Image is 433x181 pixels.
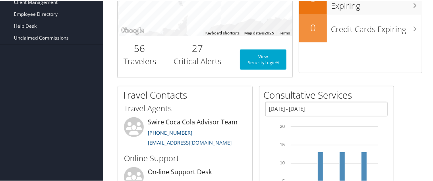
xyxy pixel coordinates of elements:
[299,20,327,34] h2: 0
[280,141,285,146] tspan: 15
[167,55,228,66] h3: Critical Alerts
[244,30,274,34] span: Map data ©2025
[280,160,285,164] tspan: 10
[122,88,252,101] h2: Travel Contacts
[263,88,394,101] h2: Consultative Services
[299,14,422,42] a: 0Credit Cards Expiring
[279,30,290,34] a: Terms (opens in new tab)
[331,19,422,34] h3: Credit Cards Expiring
[124,102,246,113] h3: Travel Agents
[280,123,285,128] tspan: 20
[148,138,232,145] a: [EMAIL_ADDRESS][DOMAIN_NAME]
[120,25,146,35] img: Google
[120,25,146,35] a: Open this area in Google Maps (opens a new window)
[148,128,192,135] a: [PHONE_NUMBER]
[167,41,228,54] h2: 27
[124,55,155,66] h3: Travelers
[124,41,155,54] h2: 56
[124,152,246,163] h3: Online Support
[205,30,240,35] button: Keyboard shortcuts
[120,116,250,149] li: Swire Coca Cola Advisor Team
[240,49,286,69] a: View SecurityLogic®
